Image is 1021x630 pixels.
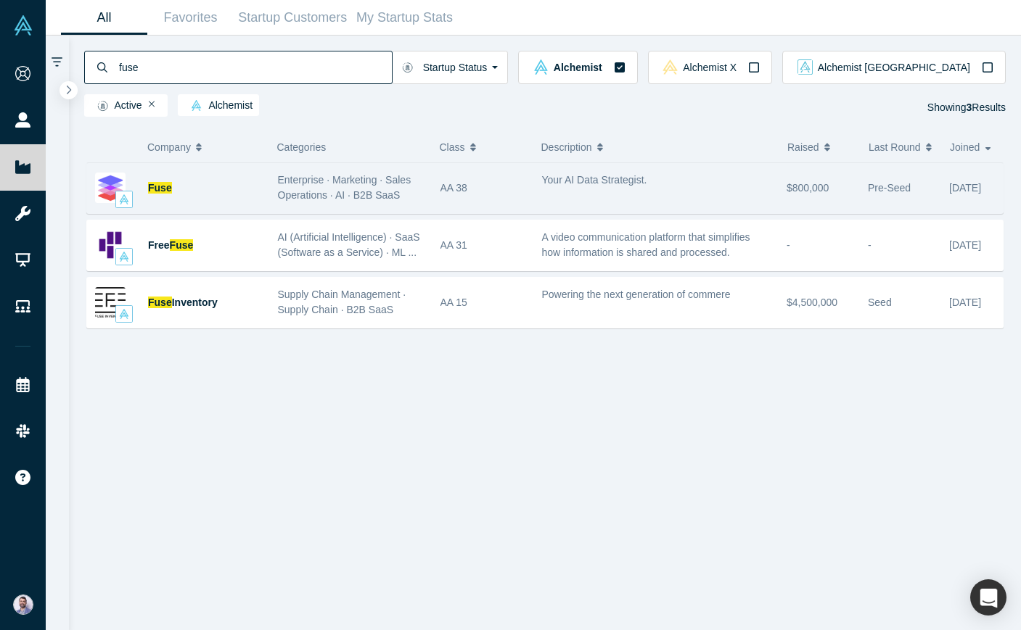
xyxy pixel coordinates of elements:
a: Fuse [148,182,172,194]
span: [DATE] [949,297,981,308]
span: Active [91,100,142,112]
span: Last Round [869,132,921,162]
img: Startup status [402,62,413,73]
img: Startup status [97,100,108,112]
span: Powering the next generation of commere [542,289,731,300]
a: FreeFuse [148,239,193,251]
span: AI (Artificial Intelligence) · SaaS (Software as a Service) · ML ... [278,231,420,258]
a: Startup Customers [234,1,352,35]
img: alchemist Vault Logo [119,194,129,204]
span: Enterprise · Marketing · Sales Operations · AI · B2B SaaS [278,174,411,201]
span: Seed [868,297,892,308]
img: Sam Jadali's Account [13,594,33,615]
div: AA 15 [440,278,527,328]
img: alchemist_aj Vault Logo [797,59,813,75]
button: alchemist Vault LogoAlchemist [518,51,637,84]
img: alchemist Vault Logo [533,59,549,75]
span: Class [440,132,465,162]
span: Joined [950,132,980,162]
button: Startup Status [392,51,509,84]
img: Fuse Inventory's Logo [95,287,126,318]
button: alchemistx Vault LogoAlchemist X [648,51,772,84]
span: [DATE] [949,182,981,194]
button: Joined [950,132,996,162]
span: Inventory [172,297,218,308]
button: Company [147,132,254,162]
div: AA 31 [440,220,527,270]
img: alchemistx Vault Logo [663,59,678,75]
input: Search by company name, class, customer, one-liner or category [118,50,392,84]
span: Company [147,132,191,162]
img: Fuse's Logo [95,173,126,203]
button: Last Round [869,132,935,162]
span: $4,500,000 [787,297,837,308]
strong: 3 [967,101,972,113]
button: Description [541,132,773,162]
span: Free [148,239,170,251]
span: Categories [277,141,327,153]
img: alchemist Vault Logo [119,252,129,262]
span: - [787,239,790,251]
img: alchemist Vault Logo [119,309,129,319]
a: My Startup Stats [352,1,458,35]
span: [DATE] [949,239,981,251]
img: FreeFuse's Logo [95,230,126,260]
img: Alchemist Vault Logo [13,15,33,36]
button: Class [440,132,519,162]
span: - [868,239,872,251]
span: Alchemist [GEOGRAPHIC_DATA] [818,62,970,72]
span: Supply Chain Management · Supply Chain · B2B SaaS [278,289,406,315]
button: Remove Filter [149,99,155,109]
span: Alchemist [554,62,602,72]
span: $800,000 [787,182,829,194]
a: Favorites [147,1,234,35]
span: Description [541,132,592,162]
button: alchemist_aj Vault LogoAlchemist [GEOGRAPHIC_DATA] [782,51,1006,84]
span: Raised [787,132,819,162]
div: AA 38 [440,163,527,213]
span: Alchemist X [683,62,737,72]
span: Fuse [170,239,194,251]
img: alchemist Vault Logo [191,100,202,111]
a: FuseInventory [148,297,218,308]
span: Pre-Seed [868,182,911,194]
span: Your AI Data Strategist. [542,174,647,186]
button: Raised [787,132,853,162]
span: Fuse [148,297,172,308]
span: Alchemist [184,100,253,112]
span: Showing Results [927,101,1006,113]
span: A video communication platform that simplifies how information is shared and processed. [542,231,750,258]
a: All [61,1,147,35]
